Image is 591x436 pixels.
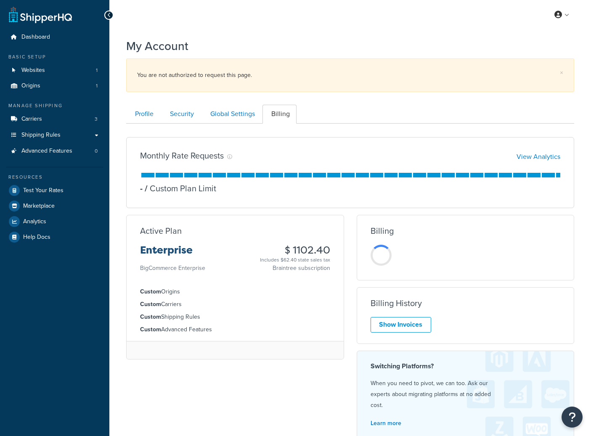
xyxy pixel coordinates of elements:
[6,29,103,45] a: Dashboard
[6,63,103,78] li: Websites
[371,317,431,333] a: Show Invoices
[6,183,103,198] a: Test Your Rates
[371,361,561,371] h4: Switching Platforms?
[21,82,40,90] span: Origins
[21,67,45,74] span: Websites
[23,203,55,210] span: Marketplace
[6,63,103,78] a: Websites 1
[371,299,422,308] h3: Billing History
[6,230,103,245] a: Help Docs
[96,82,98,90] span: 1
[6,143,103,159] a: Advanced Features 0
[371,226,394,235] h3: Billing
[6,78,103,94] a: Origins 1
[140,182,143,194] p: -
[143,182,216,194] p: Custom Plan Limit
[6,127,103,143] a: Shipping Rules
[140,325,330,334] li: Advanced Features
[6,174,103,181] div: Resources
[6,102,103,109] div: Manage Shipping
[517,152,560,161] a: View Analytics
[560,69,563,76] a: ×
[260,264,330,272] p: Braintree subscription
[371,419,401,428] a: Learn more
[140,312,161,321] strong: Custom
[260,245,330,256] h3: $ 1102.40
[562,407,583,428] button: Open Resource Center
[6,53,103,61] div: Basic Setup
[140,312,330,322] li: Shipping Rules
[140,300,161,309] strong: Custom
[21,148,72,155] span: Advanced Features
[140,287,330,296] li: Origins
[21,132,61,139] span: Shipping Rules
[95,116,98,123] span: 3
[6,214,103,229] a: Analytics
[21,34,50,41] span: Dashboard
[6,78,103,94] li: Origins
[95,148,98,155] span: 0
[6,143,103,159] li: Advanced Features
[140,264,205,272] small: BigCommerce Enterprise
[23,234,50,241] span: Help Docs
[23,218,46,225] span: Analytics
[140,287,161,296] strong: Custom
[137,69,563,81] div: You are not authorized to request this page.
[262,105,297,124] a: Billing
[6,111,103,127] li: Carriers
[21,116,42,123] span: Carriers
[140,325,161,334] strong: Custom
[9,6,72,23] a: ShipperHQ Home
[126,105,160,124] a: Profile
[126,38,188,54] h1: My Account
[260,256,330,264] div: Includes $62.40 state sales tax
[201,105,262,124] a: Global Settings
[371,378,561,411] p: When you need to pivot, we can too. Ask our experts about migrating platforms at no added cost.
[161,105,201,124] a: Security
[140,300,330,309] li: Carriers
[6,198,103,214] a: Marketplace
[23,187,64,194] span: Test Your Rates
[140,245,205,262] h3: Enterprise
[96,67,98,74] span: 1
[6,111,103,127] a: Carriers 3
[145,182,148,195] span: /
[140,226,182,235] h3: Active Plan
[140,151,224,160] h3: Monthly Rate Requests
